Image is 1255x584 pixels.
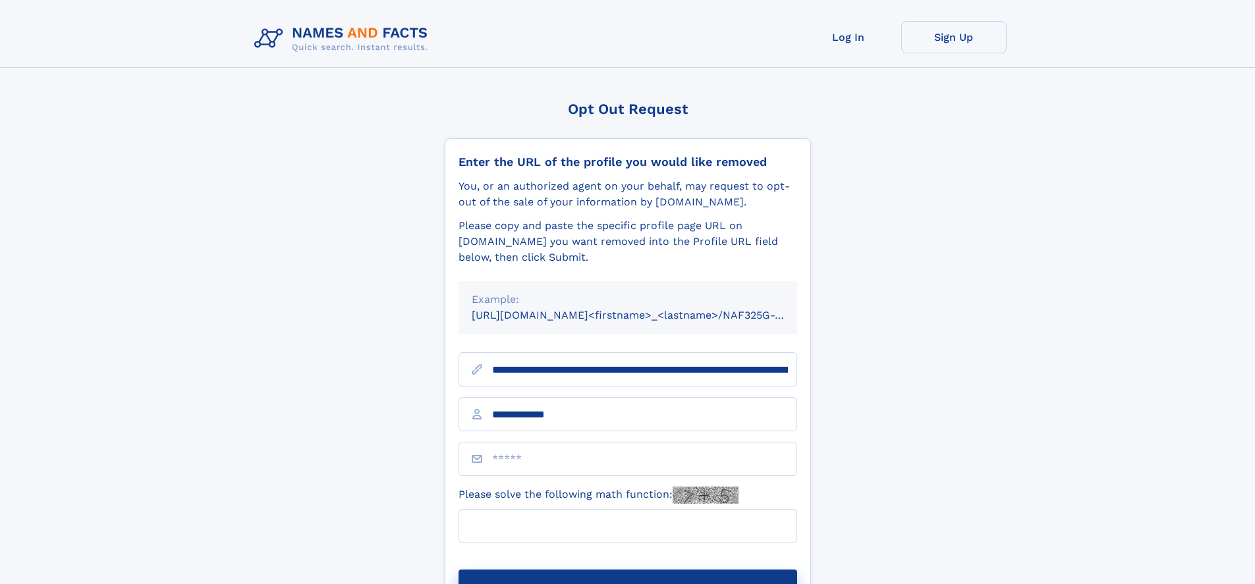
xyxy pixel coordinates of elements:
a: Log In [796,21,901,53]
img: Logo Names and Facts [249,21,439,57]
div: Please copy and paste the specific profile page URL on [DOMAIN_NAME] you want removed into the Pr... [459,218,797,265]
div: Example: [472,292,784,307]
a: Sign Up [901,21,1007,53]
div: You, or an authorized agent on your behalf, may request to opt-out of the sale of your informatio... [459,178,797,210]
small: [URL][DOMAIN_NAME]<firstname>_<lastname>/NAF325G-xxxxxxxx [472,309,822,321]
div: Opt Out Request [445,101,811,117]
label: Please solve the following math function: [459,487,739,504]
div: Enter the URL of the profile you would like removed [459,155,797,169]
